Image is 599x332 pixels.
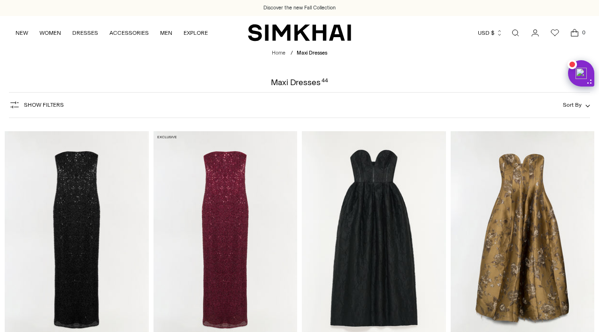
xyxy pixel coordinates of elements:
div: 44 [322,78,328,87]
a: MEN [160,23,172,43]
a: Go to the account page [526,24,545,42]
a: Home [272,50,285,56]
nav: breadcrumbs [272,49,327,57]
a: EXPLORE [184,23,208,43]
div: / [291,49,293,57]
a: SIMKHAI [248,24,351,42]
a: WOMEN [39,23,61,43]
h1: Maxi Dresses [271,78,328,87]
span: 0 [579,28,588,37]
span: Sort By [563,102,582,108]
button: Sort By [563,100,590,110]
a: Open search modal [506,24,525,42]
a: ACCESSORIES [109,23,149,43]
a: Open cart modal [565,24,584,42]
a: Wishlist [545,24,564,42]
a: NEW [15,23,28,43]
a: DRESSES [72,23,98,43]
span: Show Filters [24,102,64,108]
button: USD $ [478,23,503,43]
a: Discover the new Fall Collection [263,4,336,12]
span: Maxi Dresses [297,50,327,56]
button: Show Filters [9,97,64,112]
